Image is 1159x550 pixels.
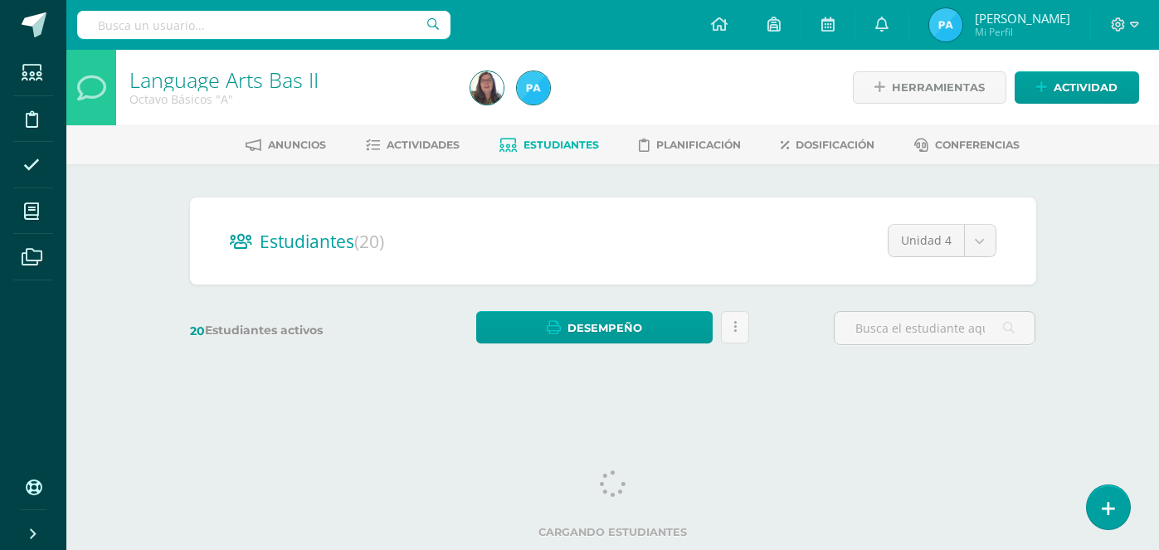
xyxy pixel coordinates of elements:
a: Estudiantes [499,132,599,158]
a: Anuncios [246,132,326,158]
a: Desempeño [476,311,713,343]
a: Unidad 4 [889,225,996,256]
a: Conferencias [914,132,1020,158]
span: Actividades [387,139,460,151]
span: (20) [354,230,384,253]
label: Cargando estudiantes [197,526,1030,538]
span: Dosificación [796,139,874,151]
span: Estudiantes [260,230,384,253]
span: Estudiantes [523,139,599,151]
img: 0f995d38a2ac4800dac857d5b8ee16be.png [929,8,962,41]
a: Actividad [1015,71,1139,104]
span: [PERSON_NAME] [975,10,1070,27]
a: Language Arts Bas II [129,66,319,94]
a: Planificación [639,132,741,158]
div: Octavo Básicos 'A' [129,91,450,107]
span: Herramientas [892,72,985,103]
span: Unidad 4 [901,225,952,256]
input: Busca un usuario... [77,11,450,39]
span: 20 [190,324,205,338]
img: 5d28976f83773ba94a8a1447f207d693.png [470,71,504,105]
span: Desempeño [567,313,642,343]
a: Actividades [366,132,460,158]
h1: Language Arts Bas II [129,68,450,91]
span: Mi Perfil [975,25,1070,39]
a: Dosificación [781,132,874,158]
span: Actividad [1054,72,1118,103]
input: Busca el estudiante aquí... [835,312,1035,344]
span: Conferencias [935,139,1020,151]
span: Anuncios [268,139,326,151]
img: 0f995d38a2ac4800dac857d5b8ee16be.png [517,71,550,105]
label: Estudiantes activos [190,323,392,338]
span: Planificación [656,139,741,151]
a: Herramientas [853,71,1006,104]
